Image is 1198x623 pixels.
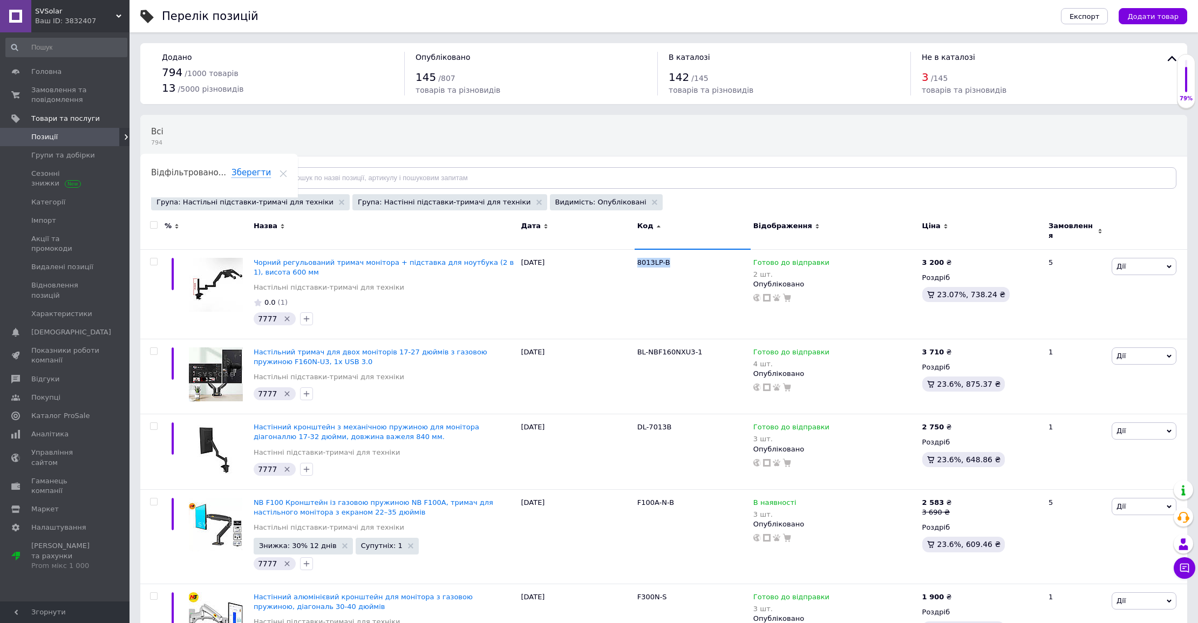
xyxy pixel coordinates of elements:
[922,258,952,268] div: ₴
[151,168,226,177] span: Відфільтровано...
[922,523,1039,532] div: Роздріб
[555,197,646,207] span: Видимість: Опубліковані
[669,53,710,61] span: В каталозі
[922,348,944,356] b: 3 710
[1117,352,1126,360] span: Дії
[31,262,93,272] span: Видалені позиції
[151,139,164,147] span: 794
[922,593,944,601] b: 1 900
[416,71,436,84] span: 145
[518,339,634,414] div: [DATE]
[162,11,258,22] div: Перелік позицій
[31,476,100,496] span: Гаманець компанії
[922,498,952,508] div: ₴
[283,465,291,474] svg: Видалити мітку
[35,6,116,16] span: SVSolar
[637,221,654,231] span: Код
[189,422,243,476] img: Настенный кронштейн с механической пружиной для монитора диагональю 17-32 дюйма, длина рычага 840 мм
[753,593,829,604] span: Готово до відправки
[1042,249,1109,339] div: 5
[922,508,952,517] div: 3 690 ₴
[254,593,473,611] a: Настінний алюмінієвий кронштейн для монітора з газовою пружиною, діагональ 30-40 дюймів
[258,559,277,568] span: 7777
[31,132,58,142] span: Позиції
[254,348,487,366] a: Настільний тримач для двох моніторів 17-27 дюймів з газовою пружиною F160N-U3, 1х USB 3.0
[937,540,1001,549] span: 23.6%, 609.46 ₴
[753,423,829,434] span: Готово до відправки
[254,523,404,532] a: Настільні підставки-тримачі для техніки
[31,169,100,188] span: Сезонні знижки
[156,197,333,207] span: Група: Настільні підставки-тримачі для техніки
[922,71,929,84] span: 3
[31,309,92,319] span: Характеристики
[283,559,291,568] svg: Видалити мітку
[922,422,952,432] div: ₴
[931,74,948,83] span: / 145
[518,414,634,490] div: [DATE]
[264,298,276,306] span: 0.0
[31,197,65,207] span: Категорії
[283,314,291,323] svg: Видалити мітку
[521,221,541,231] span: Дата
[1174,557,1195,579] button: Чат з покупцем
[753,258,829,270] span: Готово до відправки
[254,498,493,516] a: NB F100 Кронштейн із газовою пружиною NB F100A, тримач для настільного монітора з екраном 22–35 д...
[283,389,291,398] svg: Видалити мітку
[416,53,471,61] span: Опубліковано
[1049,221,1095,241] span: Замовлення
[637,593,667,601] span: F300N-S
[637,258,670,266] span: 8013LP-B
[31,523,86,532] span: Налаштування
[922,221,941,231] span: Ціна
[31,327,111,337] span: [DEMOGRAPHIC_DATA]
[1042,414,1109,490] div: 1
[5,38,127,57] input: Пошук
[232,168,271,178] span: Зберегти
[922,258,944,266] b: 3 200
[753,279,917,289] div: Опубліковано
[669,71,689,84] span: 142
[1127,12,1179,20] span: Додати товар
[31,374,59,384] span: Відгуки
[358,197,531,207] span: Група: Настінні підставки-тримачі для техніки
[753,221,812,231] span: Відображення
[254,423,479,441] span: Настінний кронштейн з механічною пружиною для монітора діагоналлю 17-32 дюйми, довжина важеля 840...
[254,221,277,231] span: Назва
[31,393,60,402] span: Покупці
[272,167,1176,189] input: Пошук по назві позиції, артикулу і пошуковим запитам
[258,314,277,323] span: 7777
[922,592,952,602] div: ₴
[691,74,708,83] span: / 145
[922,423,944,431] b: 2 750
[753,510,797,518] div: 3 шт.
[922,347,952,357] div: ₴
[1117,502,1126,510] span: Дії
[753,369,917,379] div: Опубліковано
[189,258,243,312] img: Черный регулируемый держатель монитора + подставка для ноутбука (2 в 1), высота 600мм
[254,258,514,276] a: Чорний регульований тримач монітора + підставка для ноутбука (2 в 1), висота 600 мм
[185,69,238,78] span: / 1000 товарів
[189,347,243,401] img: Настольный держатель для двух мониторов 17-27 дюймов c газовой пружиной F160N-U3, 1х USB 3.0
[31,346,100,365] span: Показники роботи компанії
[178,85,244,93] span: / 5000 різновидів
[637,423,672,431] span: DL-7013B
[162,81,175,94] span: 13
[31,234,100,254] span: Акції та промокоди
[753,270,829,278] div: 2 шт.
[1117,262,1126,270] span: Дії
[31,448,100,467] span: Управління сайтом
[1042,489,1109,584] div: 5
[151,127,164,136] span: Всі
[254,283,404,292] a: Настільні підставки-тримачі для техніки
[753,444,917,454] div: Опубліковано
[1061,8,1108,24] button: Експорт
[937,380,1001,388] span: 23.6%, 875.37 ₴
[258,465,277,474] span: 7777
[922,437,1039,447] div: Роздріб
[361,542,403,549] span: Супутніх: 1
[31,429,69,439] span: Аналітика
[753,498,797,510] span: В наявності
[254,448,400,457] a: Настінні підставки-тримачі для техніки
[258,389,277,398] span: 7777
